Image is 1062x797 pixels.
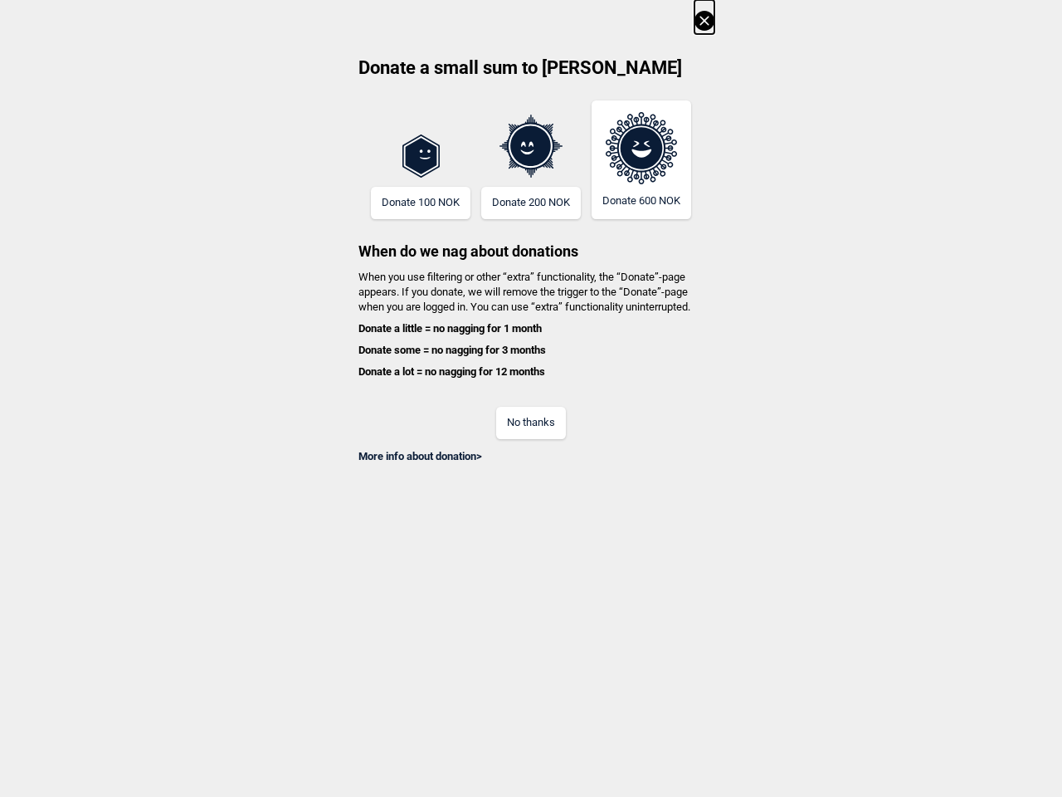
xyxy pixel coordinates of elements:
h4: When you use filtering or other “extra” functionality, the “Donate”-page appears. If you donate, ... [348,270,714,380]
b: Donate a little = no nagging for 1 month [358,322,542,335]
b: Donate some = no nagging for 3 months [358,344,546,356]
b: Donate a lot = no nagging for 12 months [358,365,545,378]
button: Donate 600 NOK [592,100,691,219]
button: Donate 200 NOK [481,187,581,219]
button: No thanks [496,407,566,439]
a: More info about donation> [358,450,482,462]
h2: Donate a small sum to [PERSON_NAME] [348,56,714,92]
h3: When do we nag about donations [348,219,714,262]
button: Donate 100 NOK [371,187,470,219]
